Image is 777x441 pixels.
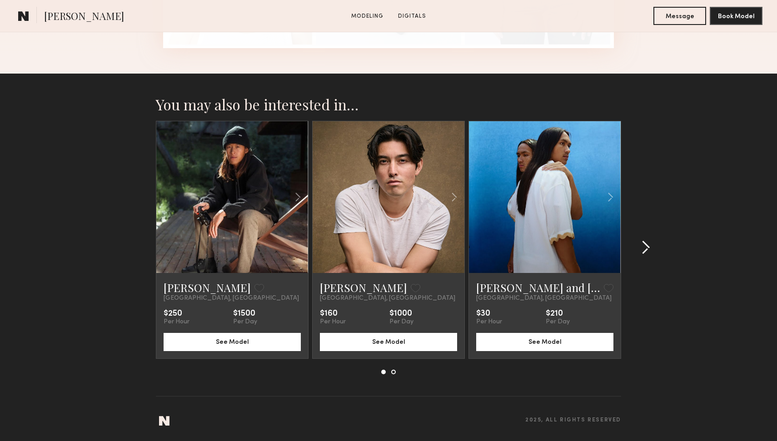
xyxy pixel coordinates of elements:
a: See Model [164,337,301,345]
span: 2025, all rights reserved [525,417,621,423]
h2: You may also be interested in… [156,95,621,114]
div: Per Day [233,318,257,326]
div: $250 [164,309,189,318]
span: [GEOGRAPHIC_DATA], [GEOGRAPHIC_DATA] [164,295,299,302]
div: $160 [320,309,346,318]
div: Per Hour [476,318,502,326]
span: [GEOGRAPHIC_DATA], [GEOGRAPHIC_DATA] [476,295,612,302]
a: See Model [320,337,457,345]
button: See Model [164,333,301,351]
a: [PERSON_NAME] [164,280,251,295]
a: See Model [476,337,613,345]
button: Book Model [710,7,762,25]
a: Book Model [710,12,762,20]
button: See Model [320,333,457,351]
span: [GEOGRAPHIC_DATA], [GEOGRAPHIC_DATA] [320,295,455,302]
div: $1000 [389,309,413,318]
span: [PERSON_NAME] [44,9,124,25]
a: Modeling [348,12,387,20]
button: Message [653,7,706,25]
div: Per Hour [164,318,189,326]
div: Per Day [546,318,570,326]
button: See Model [476,333,613,351]
a: [PERSON_NAME] [320,280,407,295]
a: Digitals [394,12,430,20]
div: $1500 [233,309,257,318]
div: $30 [476,309,502,318]
div: Per Hour [320,318,346,326]
div: $210 [546,309,570,318]
div: Per Day [389,318,413,326]
a: [PERSON_NAME] and [PERSON_NAME] [476,280,600,295]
